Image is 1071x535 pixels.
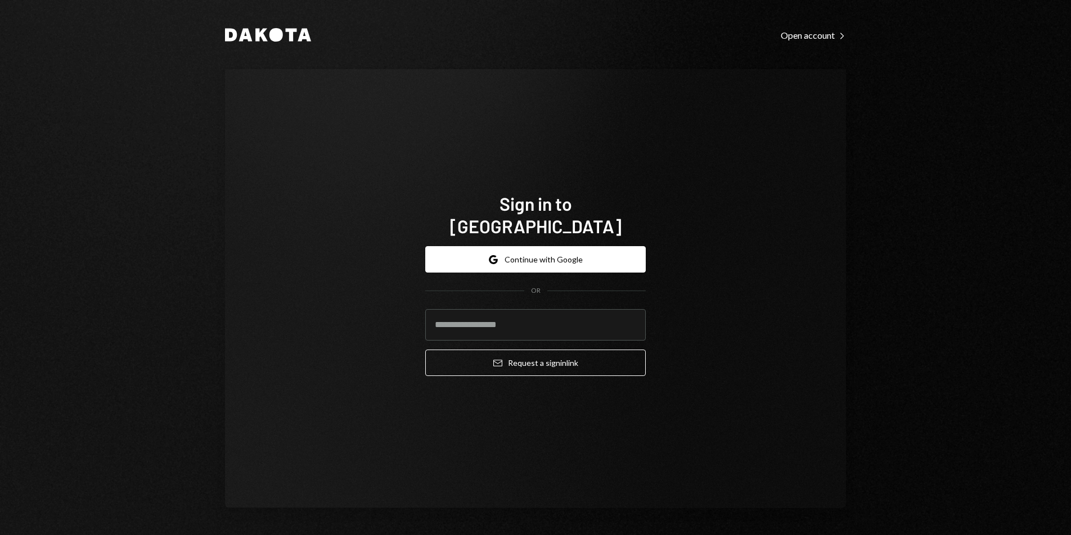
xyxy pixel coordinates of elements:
[781,29,846,41] a: Open account
[781,30,846,41] div: Open account
[425,246,646,273] button: Continue with Google
[531,286,541,296] div: OR
[425,192,646,237] h1: Sign in to [GEOGRAPHIC_DATA]
[425,350,646,376] button: Request a signinlink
